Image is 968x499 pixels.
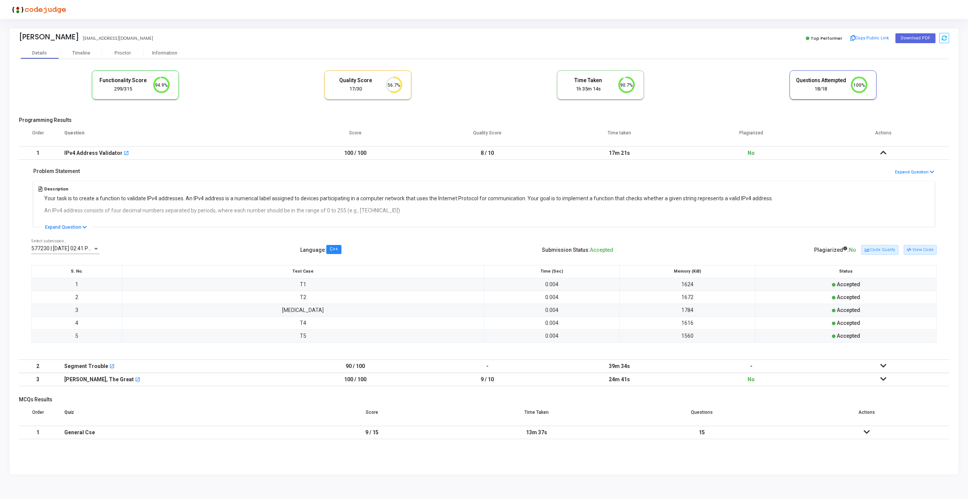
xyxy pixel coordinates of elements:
span: Accepted [837,281,860,287]
th: Time taken [553,125,685,147]
td: 39m 34s [553,360,685,373]
div: Timeline [72,50,90,56]
span: Accepted [837,307,860,313]
h5: Quality Score [330,77,381,84]
td: 2 [19,360,57,373]
td: T5 [122,329,484,342]
td: 1784 [620,304,755,317]
div: 13m 37s [462,426,611,439]
h5: Problem Statement [33,168,80,175]
td: 1672 [620,291,755,304]
td: - [421,360,553,373]
button: Expand Question [895,169,935,176]
div: Language : [300,244,341,256]
button: Copy Public Link [848,33,892,44]
span: Accepted [590,247,613,253]
td: 15 [619,426,784,439]
td: 1 [19,147,57,160]
p: Your task is to create a function to validate IPv4 addresses. An IPv4 address is a numerical labe... [44,195,773,203]
th: Questions [619,405,784,426]
td: 8 / 10 [421,147,553,160]
span: - [750,363,752,369]
span: No [748,150,755,156]
th: Quiz [57,405,289,426]
span: Top Performer [811,35,842,41]
th: Order [19,125,57,147]
div: Proctor [102,50,144,56]
td: 1 [19,426,57,439]
td: 4 [32,317,122,329]
mat-icon: open_in_new [109,364,115,370]
td: 1616 [620,317,755,329]
h5: Description [44,187,773,192]
th: Plagiarized [685,125,817,147]
span: 577230 | [DATE] 02:41 PM IST (Best) P [31,245,122,251]
div: [PERSON_NAME] [19,33,79,41]
td: 17m 21s [553,147,685,160]
span: Accepted [837,320,860,326]
td: 0.004 [484,278,620,291]
td: 100 / 100 [289,373,421,386]
div: C++ [330,247,338,252]
td: 5 [32,329,122,342]
th: Actions [817,125,949,147]
button: Expand Question [41,223,91,231]
div: 299/315 [98,86,149,93]
h5: Questions Attempted [796,77,846,84]
td: T2 [122,291,484,304]
div: IPv4 Address Validator [64,147,123,159]
button: View Code [904,245,937,255]
td: 9 / 15 [289,426,454,439]
div: 18/18 [796,86,846,93]
th: Score [289,405,454,426]
td: 100 / 100 [289,147,421,160]
div: 1h 35m 14s [563,86,614,93]
td: 0.004 [484,304,620,317]
th: Status [755,265,937,278]
th: Quality Score [421,125,553,147]
td: 24m 41s [553,373,685,386]
td: [MEDICAL_DATA] [122,304,484,317]
td: 9 / 10 [421,373,553,386]
button: Download PDF [895,33,935,43]
td: 0.004 [484,317,620,329]
div: General Cse [64,426,282,439]
img: logo [9,2,66,17]
h5: Time Taken [563,77,614,84]
td: 3 [19,373,57,386]
div: [EMAIL_ADDRESS][DOMAIN_NAME] [83,35,153,42]
th: Question [57,125,289,147]
th: Score [289,125,421,147]
span: No [849,247,856,253]
div: Plagiarized : [814,244,856,256]
th: S. No. [32,265,122,278]
th: Test Case [122,265,484,278]
td: 1560 [620,329,755,342]
th: Time Taken [454,405,619,426]
button: Code Quality [861,245,898,255]
h5: MCQs Results [19,396,949,403]
div: [PERSON_NAME], The Great [64,373,134,386]
td: 1624 [620,278,755,291]
th: Time (Sec) [484,265,620,278]
div: Details [32,50,47,56]
span: Accepted [837,333,860,339]
td: 90 / 100 [289,360,421,373]
mat-icon: open_in_new [124,151,129,156]
mat-icon: open_in_new [135,377,140,383]
div: Segment Trouble [64,360,108,373]
td: 3 [32,304,122,317]
td: 2 [32,291,122,304]
td: 0.004 [484,329,620,342]
div: Submission Status: [542,244,613,256]
span: No [748,376,755,382]
td: 0.004 [484,291,620,304]
td: T4 [122,317,484,329]
th: Order [19,405,57,426]
div: 17/30 [330,86,381,93]
h5: Functionality Score [98,77,149,84]
h5: Programming Results [19,117,949,123]
div: Information [144,50,185,56]
span: Accepted [837,294,860,300]
th: Memory (KiB) [620,265,755,278]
